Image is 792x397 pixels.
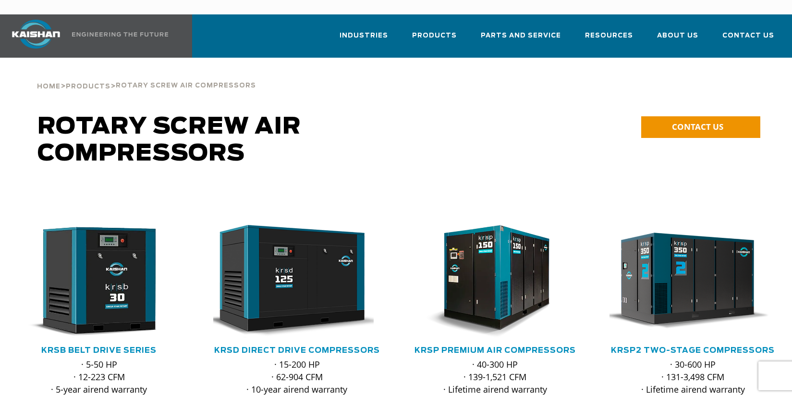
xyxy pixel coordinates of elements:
a: Parts and Service [481,23,561,56]
div: > > [37,58,256,94]
a: Products [412,23,457,56]
span: Industries [340,30,388,41]
img: krsd125 [206,225,374,338]
a: About Us [657,23,698,56]
a: Products [66,82,110,90]
div: krsp350 [609,225,777,338]
span: About Us [657,30,698,41]
a: KRSD Direct Drive Compressors [214,347,380,354]
span: Home [37,84,61,90]
a: Home [37,82,61,90]
span: Resources [585,30,633,41]
img: krsb30 [8,225,176,338]
a: Contact Us [722,23,774,56]
div: krsb30 [15,225,183,338]
a: Industries [340,23,388,56]
div: krsp150 [412,225,579,338]
a: KRSP Premium Air Compressors [414,347,576,354]
span: Rotary Screw Air Compressors [37,115,301,165]
span: Parts and Service [481,30,561,41]
div: krsd125 [213,225,380,338]
span: Contact Us [722,30,774,41]
span: Products [66,84,110,90]
a: Resources [585,23,633,56]
span: Products [412,30,457,41]
a: KRSB Belt Drive Series [41,347,157,354]
a: CONTACT US [641,116,760,138]
span: CONTACT US [672,121,723,132]
img: krsp350 [602,225,770,338]
span: Rotary Screw Air Compressors [116,83,256,89]
a: KRSP2 Two-Stage Compressors [611,347,775,354]
img: Engineering the future [72,32,168,37]
img: krsp150 [404,225,572,338]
